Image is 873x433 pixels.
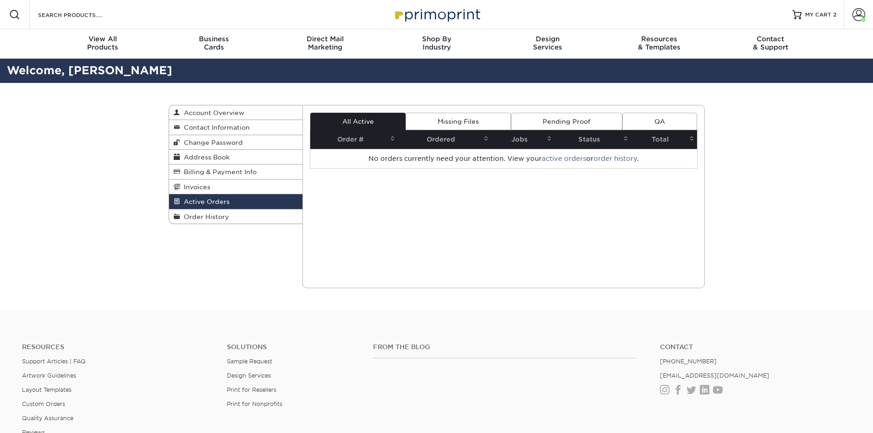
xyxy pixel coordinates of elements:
[180,153,230,161] span: Address Book
[631,130,697,149] th: Total
[158,29,269,59] a: BusinessCards
[310,130,398,149] th: Order #
[715,29,826,59] a: Contact& Support
[158,35,269,51] div: Cards
[169,105,303,120] a: Account Overview
[715,35,826,43] span: Contact
[310,149,697,168] td: No orders currently need your attention. View your or .
[169,120,303,135] a: Contact Information
[391,5,483,24] img: Primoprint
[715,35,826,51] div: & Support
[22,386,71,393] a: Layout Templates
[47,35,159,43] span: View All
[169,209,303,224] a: Order History
[398,130,491,149] th: Ordered
[491,130,555,149] th: Jobs
[381,29,492,59] a: Shop ByIndustry
[660,372,769,379] a: [EMAIL_ADDRESS][DOMAIN_NAME]
[269,29,381,59] a: Direct MailMarketing
[180,198,230,205] span: Active Orders
[227,372,271,379] a: Design Services
[492,35,604,51] div: Services
[169,135,303,150] a: Change Password
[169,180,303,194] a: Invoices
[47,29,159,59] a: View AllProducts
[310,113,406,130] a: All Active
[22,358,86,365] a: Support Articles | FAQ
[660,343,851,351] a: Contact
[269,35,381,51] div: Marketing
[169,164,303,179] a: Billing & Payment Info
[169,150,303,164] a: Address Book
[180,124,250,131] span: Contact Information
[660,358,717,365] a: [PHONE_NUMBER]
[381,35,492,43] span: Shop By
[604,35,715,43] span: Resources
[833,11,836,18] span: 2
[47,35,159,51] div: Products
[180,213,229,220] span: Order History
[805,11,831,19] span: MY CART
[180,183,210,191] span: Invoices
[227,343,359,351] h4: Solutions
[180,168,257,175] span: Billing & Payment Info
[492,29,604,59] a: DesignServices
[180,139,243,146] span: Change Password
[542,155,586,162] a: active orders
[492,35,604,43] span: Design
[381,35,492,51] div: Industry
[22,415,73,422] a: Quality Assurance
[180,109,244,116] span: Account Overview
[373,343,635,351] h4: From the Blog
[22,400,65,407] a: Custom Orders
[37,9,126,20] input: SEARCH PRODUCTS.....
[406,113,511,130] a: Missing Files
[555,130,631,149] th: Status
[22,372,76,379] a: Artwork Guidelines
[227,386,276,393] a: Print for Resellers
[593,155,637,162] a: order history
[169,194,303,209] a: Active Orders
[227,358,272,365] a: Sample Request
[158,35,269,43] span: Business
[604,35,715,51] div: & Templates
[269,35,381,43] span: Direct Mail
[227,400,282,407] a: Print for Nonprofits
[511,113,622,130] a: Pending Proof
[22,343,213,351] h4: Resources
[622,113,697,130] a: QA
[604,29,715,59] a: Resources& Templates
